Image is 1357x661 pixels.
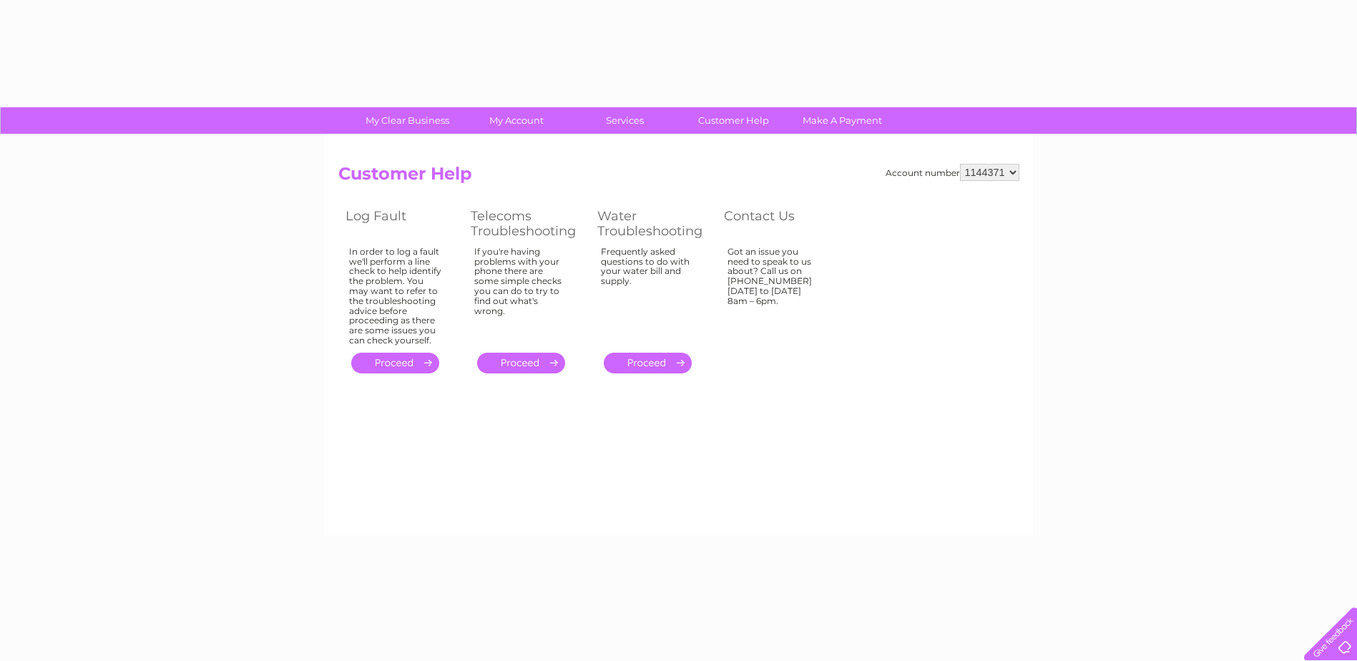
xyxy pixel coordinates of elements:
div: In order to log a fault we'll perform a line check to help identify the problem. You may want to ... [349,247,442,346]
a: Make A Payment [783,107,901,134]
a: . [477,353,565,373]
h2: Customer Help [338,164,1019,191]
th: Contact Us [717,205,842,243]
a: . [351,353,439,373]
a: Services [566,107,684,134]
div: If you're having problems with your phone there are some simple checks you can do to try to find ... [474,247,569,340]
a: . [604,353,692,373]
div: Got an issue you need to speak to us about? Call us on [PHONE_NUMBER] [DATE] to [DATE] 8am – 6pm. [728,247,820,340]
a: My Clear Business [348,107,466,134]
div: Account number [886,164,1019,181]
div: Frequently asked questions to do with your water bill and supply. [601,247,695,340]
a: My Account [457,107,575,134]
th: Log Fault [338,205,464,243]
th: Telecoms Troubleshooting [464,205,590,243]
th: Water Troubleshooting [590,205,717,243]
a: Customer Help [675,107,793,134]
